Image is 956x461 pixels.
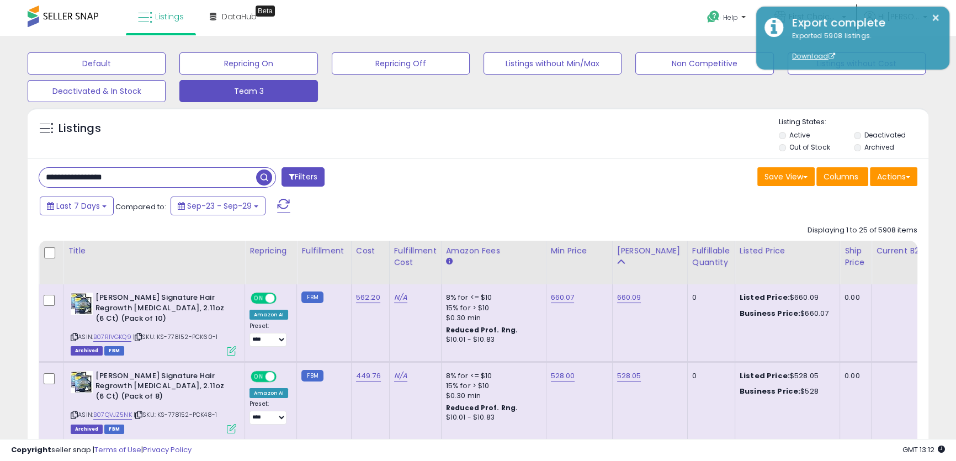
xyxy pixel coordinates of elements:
[249,400,288,425] div: Preset:
[740,386,831,396] div: $528
[394,245,437,268] div: Fulfillment Cost
[864,142,894,152] label: Archived
[824,171,858,182] span: Columns
[740,292,790,303] b: Listed Price:
[93,410,132,420] a: B07QVJZ5NK
[446,303,538,313] div: 15% for > $10
[902,444,945,455] span: 2025-10-7 13:12 GMT
[95,371,230,405] b: [PERSON_NAME] Signature Hair Regrowth [MEDICAL_DATA], 2.11oz (6 Ct) (Pack of 8)
[40,197,114,215] button: Last 7 Days
[446,403,518,412] b: Reduced Prof. Rng.
[446,391,538,401] div: $0.30 min
[446,293,538,303] div: 8% for <= $10
[740,309,831,319] div: $660.07
[551,245,608,257] div: Min Price
[256,6,275,17] div: Tooltip anchor
[252,372,265,381] span: ON
[740,371,831,381] div: $528.05
[356,292,380,303] a: 562.20
[931,11,940,25] button: ×
[870,167,917,186] button: Actions
[864,130,906,140] label: Deactivated
[779,117,928,128] p: Listing States:
[707,10,720,24] i: Get Help
[71,371,236,432] div: ASIN:
[446,413,538,422] div: $10.01 - $10.83
[740,245,835,257] div: Listed Price
[275,294,293,303] span: OFF
[249,245,292,257] div: Repricing
[617,292,641,303] a: 660.09
[692,371,726,381] div: 0
[484,52,622,75] button: Listings without Min/Max
[301,370,323,381] small: FBM
[692,293,726,303] div: 0
[249,310,288,320] div: Amazon AI
[692,245,730,268] div: Fulfillable Quantity
[816,167,868,186] button: Columns
[249,388,288,398] div: Amazon AI
[723,13,738,22] span: Help
[71,346,103,356] span: Listings that have been deleted from Seller Central
[446,335,538,345] div: $10.01 - $10.83
[446,325,518,335] b: Reduced Prof. Rng.
[845,371,863,381] div: 0.00
[446,245,541,257] div: Amazon Fees
[394,292,407,303] a: N/A
[187,200,252,211] span: Sep-23 - Sep-29
[11,444,51,455] strong: Copyright
[249,322,288,347] div: Preset:
[28,52,166,75] button: Default
[446,371,538,381] div: 8% for <= $10
[808,225,917,236] div: Displaying 1 to 25 of 5908 items
[71,425,103,434] span: Listings that have been deleted from Seller Central
[56,200,100,211] span: Last 7 Days
[155,11,184,22] span: Listings
[792,51,835,61] a: Download
[104,425,124,434] span: FBM
[93,332,131,342] a: B07R1VGKQ9
[59,121,101,136] h5: Listings
[275,372,293,381] span: OFF
[617,245,683,257] div: [PERSON_NAME]
[179,52,317,75] button: Repricing On
[789,130,810,140] label: Active
[179,80,317,102] button: Team 3
[757,167,815,186] button: Save View
[71,293,236,354] div: ASIN:
[301,245,346,257] div: Fulfillment
[282,167,325,187] button: Filters
[95,293,230,326] b: [PERSON_NAME] Signature Hair Regrowth [MEDICAL_DATA], 2.11oz (6 Ct) (Pack of 10)
[789,142,830,152] label: Out of Stock
[222,11,257,22] span: DataHub
[104,346,124,356] span: FBM
[28,80,166,102] button: Deactivated & In Stock
[446,313,538,323] div: $0.30 min
[740,293,831,303] div: $660.09
[356,245,385,257] div: Cost
[784,31,941,62] div: Exported 5908 listings.
[356,370,381,381] a: 449.76
[551,292,575,303] a: 660.07
[71,293,93,315] img: 51NnbmSVkYL._SL40_.jpg
[740,370,790,381] b: Listed Price:
[71,371,93,393] img: 51NnbmSVkYL._SL40_.jpg
[332,52,470,75] button: Repricing Off
[635,52,773,75] button: Non Competitive
[143,444,192,455] a: Privacy Policy
[784,15,941,31] div: Export complete
[394,370,407,381] a: N/A
[252,294,265,303] span: ON
[68,245,240,257] div: Title
[134,410,217,419] span: | SKU: KS-778152-PCK48-1
[94,444,141,455] a: Terms of Use
[115,202,166,212] span: Compared to:
[740,308,800,319] b: Business Price:
[845,245,867,268] div: Ship Price
[845,293,863,303] div: 0.00
[698,2,757,36] a: Help
[171,197,265,215] button: Sep-23 - Sep-29
[11,445,192,455] div: seller snap | |
[740,386,800,396] b: Business Price:
[133,332,217,341] span: | SKU: KS-778152-PCK60-1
